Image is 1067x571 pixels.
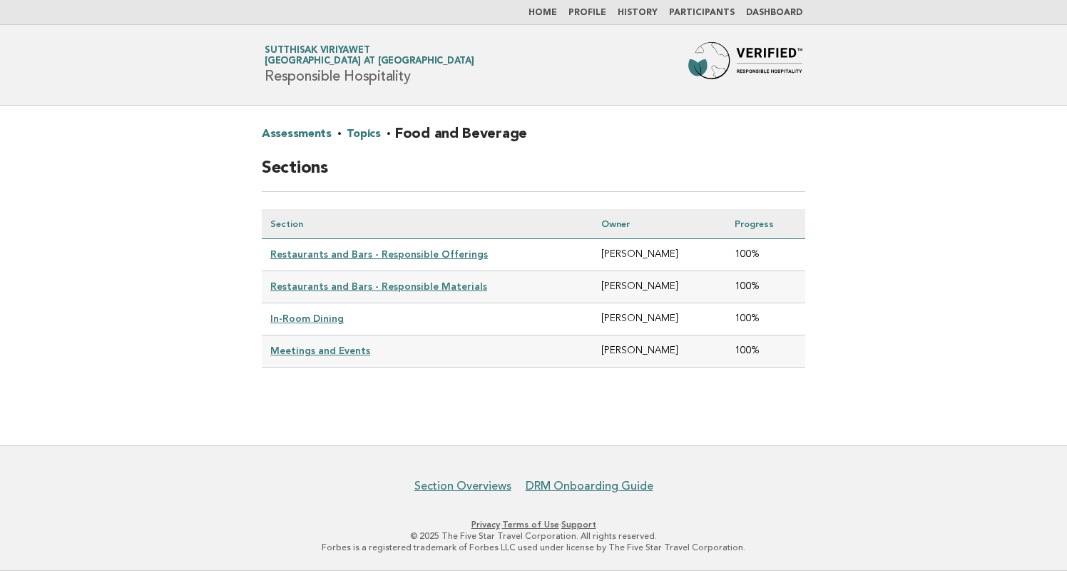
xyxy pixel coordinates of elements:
a: History [618,9,658,17]
p: · · [97,519,970,530]
th: Section [262,209,593,239]
a: Section Overviews [414,479,511,493]
a: Support [561,520,596,530]
th: Progress [726,209,805,239]
td: 100% [726,239,805,271]
a: In-Room Dining [270,313,344,324]
a: Restaurants and Bars - Responsible Offerings [270,248,488,260]
a: Privacy [471,520,500,530]
td: [PERSON_NAME] [593,271,725,303]
td: [PERSON_NAME] [593,335,725,368]
a: Profile [568,9,606,17]
a: Meetings and Events [270,345,370,356]
p: © 2025 The Five Star Travel Corporation. All rights reserved. [97,530,970,542]
h2: · · Food and Beverage [262,123,805,157]
th: Owner [593,209,725,239]
a: Restaurants and Bars - Responsible Materials [270,281,487,292]
a: Topics [347,123,380,146]
td: [PERSON_NAME] [593,239,725,271]
span: [GEOGRAPHIC_DATA] at [GEOGRAPHIC_DATA] [265,57,474,66]
a: Dashboard [746,9,802,17]
td: [PERSON_NAME] [593,303,725,335]
h2: Sections [262,157,805,192]
a: Sutthisak Viriyawet[GEOGRAPHIC_DATA] at [GEOGRAPHIC_DATA] [265,46,474,66]
td: 100% [726,303,805,335]
img: Forbes Travel Guide [688,42,802,88]
h1: Responsible Hospitality [265,46,474,84]
a: Assessments [262,123,332,146]
a: Terms of Use [502,520,559,530]
p: Forbes is a registered trademark of Forbes LLC used under license by The Five Star Travel Corpora... [97,542,970,553]
a: DRM Onboarding Guide [526,479,653,493]
td: 100% [726,271,805,303]
a: Participants [669,9,735,17]
a: Home [529,9,557,17]
td: 100% [726,335,805,368]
